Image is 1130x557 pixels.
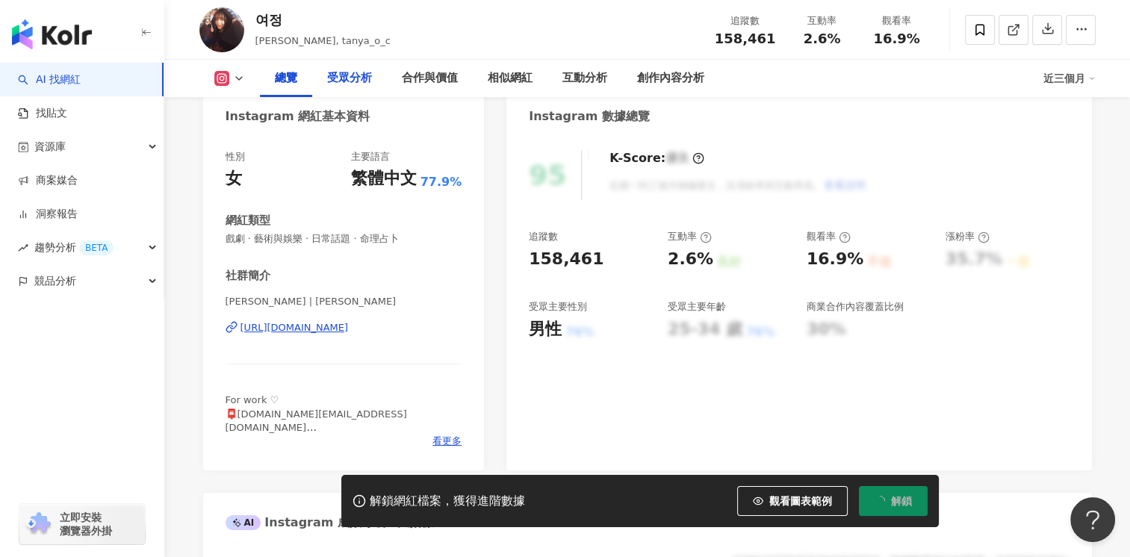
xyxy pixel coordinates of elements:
[327,69,372,87] div: 受眾分析
[12,19,92,49] img: logo
[79,240,114,255] div: BETA
[891,495,912,507] span: 解鎖
[60,511,112,538] span: 立即安裝 瀏覽器外掛
[24,512,53,536] img: chrome extension
[275,69,297,87] div: 總覽
[370,494,525,509] div: 解鎖網紅檔案，獲得進階數據
[226,150,245,164] div: 性別
[737,486,848,516] button: 觀看圖表範例
[226,321,462,334] a: [URL][DOMAIN_NAME]
[529,248,603,271] div: 158,461
[529,230,558,243] div: 追蹤數
[226,108,370,125] div: Instagram 網紅基本資料
[869,13,925,28] div: 觀看率
[769,495,832,507] span: 觀看圖表範例
[18,72,81,87] a: searchAI 找網紅
[18,207,78,222] a: 洞察報告
[34,231,114,264] span: 趨勢分析
[226,232,462,246] span: 戲劇 · 藝術與娛樂 · 日常話題 · 命理占卜
[34,264,76,298] span: 競品分析
[255,10,391,29] div: 여정
[807,230,851,243] div: 觀看率
[402,69,458,87] div: 合作與價值
[240,321,349,334] div: [URL][DOMAIN_NAME]
[946,230,990,243] div: 漲粉率
[255,35,391,46] span: [PERSON_NAME], tanya_o_c
[804,31,841,46] span: 2.6%
[715,13,776,28] div: 追蹤數
[562,69,607,87] div: 互動分析
[351,167,417,190] div: 繁體中文
[872,494,886,508] span: loading
[226,394,407,473] span: For work ♡ 📮[DOMAIN_NAME][EMAIL_ADDRESS][DOMAIN_NAME] @ning_cohesion_creative [PHONE_NUMBER] [PER...
[637,69,704,87] div: 創作內容分析
[529,108,650,125] div: Instagram 數據總覽
[18,106,67,121] a: 找貼文
[18,243,28,253] span: rise
[432,435,462,448] span: 看更多
[668,230,712,243] div: 互動率
[420,174,462,190] span: 77.9%
[807,300,904,314] div: 商業合作內容覆蓋比例
[529,300,587,314] div: 受眾主要性別
[351,150,390,164] div: 主要語言
[34,130,66,164] span: 資源庫
[529,318,562,341] div: 男性
[859,486,928,516] button: 解鎖
[488,69,533,87] div: 相似網紅
[807,248,863,271] div: 16.9%
[794,13,851,28] div: 互動率
[19,504,145,544] a: chrome extension立即安裝 瀏覽器外掛
[1043,66,1096,90] div: 近三個月
[226,268,270,284] div: 社群簡介
[668,300,726,314] div: 受眾主要年齡
[226,295,462,308] span: [PERSON_NAME] | [PERSON_NAME]
[715,31,776,46] span: 158,461
[668,248,713,271] div: 2.6%
[609,150,704,167] div: K-Score :
[199,7,244,52] img: KOL Avatar
[226,213,270,228] div: 網紅類型
[226,167,242,190] div: 女
[873,31,919,46] span: 16.9%
[18,173,78,188] a: 商案媒合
